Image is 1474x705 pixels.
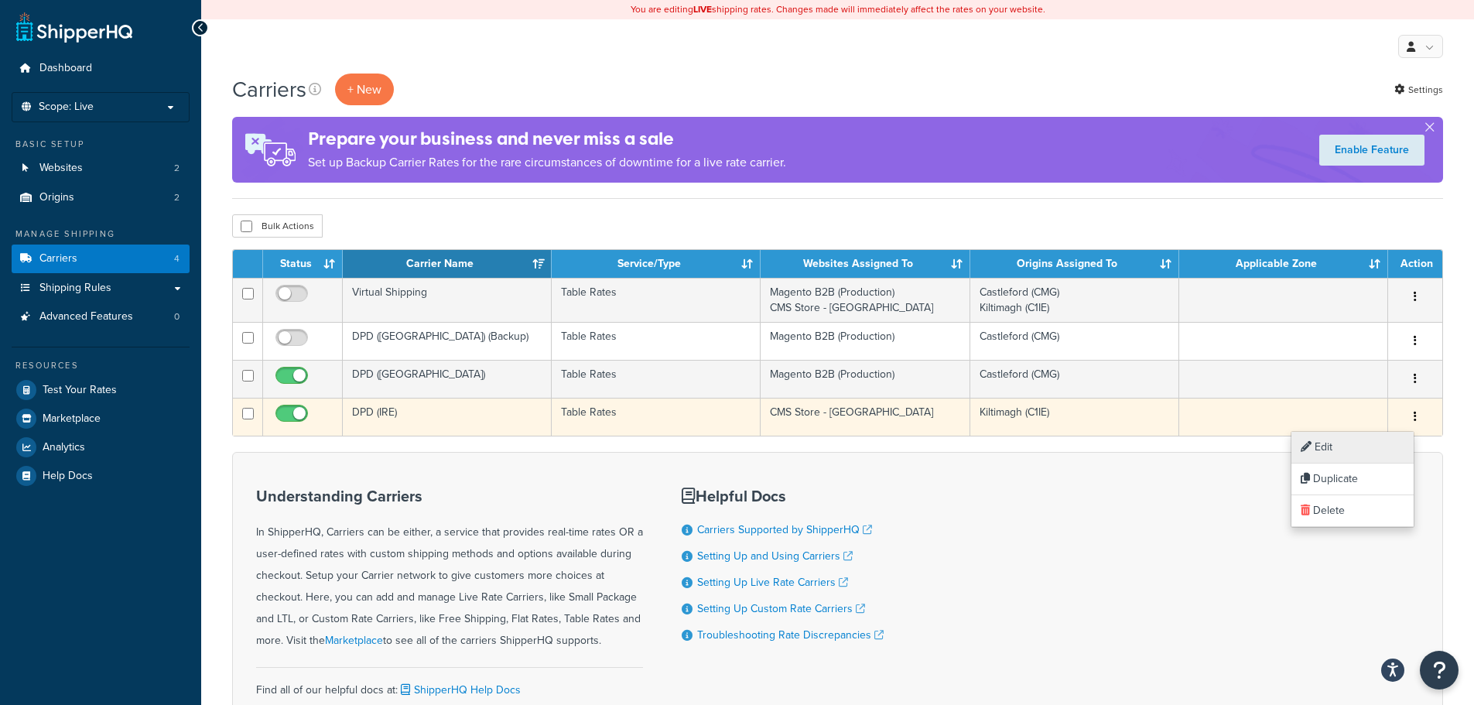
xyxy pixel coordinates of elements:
[970,360,1179,398] td: Castleford (CMG)
[970,322,1179,360] td: Castleford (CMG)
[697,627,884,643] a: Troubleshooting Rate Discrepancies
[552,360,761,398] td: Table Rates
[1388,250,1442,278] th: Action
[12,245,190,273] li: Carriers
[343,398,552,436] td: DPD (IRE)
[552,278,761,322] td: Table Rates
[256,488,643,505] h3: Understanding Carriers
[232,74,306,104] h1: Carriers
[970,398,1179,436] td: Kiltimagh (C1IE)
[12,154,190,183] a: Websites 2
[343,322,552,360] td: DPD ([GEOGRAPHIC_DATA]) (Backup)
[174,252,180,265] span: 4
[12,462,190,490] a: Help Docs
[12,359,190,372] div: Resources
[12,138,190,151] div: Basic Setup
[12,183,190,212] a: Origins 2
[697,601,865,617] a: Setting Up Custom Rate Carriers
[12,433,190,461] a: Analytics
[325,632,383,649] a: Marketplace
[308,126,786,152] h4: Prepare your business and never miss a sale
[761,278,970,322] td: Magento B2B (Production) CMS Store - [GEOGRAPHIC_DATA]
[970,278,1179,322] td: Castleford (CMG) Kiltimagh (C1IE)
[682,488,884,505] h3: Helpful Docs
[343,360,552,398] td: DPD ([GEOGRAPHIC_DATA])
[697,548,853,564] a: Setting Up and Using Carriers
[16,12,132,43] a: ShipperHQ Home
[1291,464,1414,495] a: Duplicate
[398,682,521,698] a: ShipperHQ Help Docs
[12,183,190,212] li: Origins
[1179,250,1388,278] th: Applicable Zone: activate to sort column ascending
[335,74,394,105] button: + New
[174,310,180,323] span: 0
[43,384,117,397] span: Test Your Rates
[1291,495,1414,527] a: Delete
[697,574,848,590] a: Setting Up Live Rate Carriers
[12,274,190,303] a: Shipping Rules
[256,667,643,701] div: Find all of our helpful docs at:
[39,282,111,295] span: Shipping Rules
[552,398,761,436] td: Table Rates
[39,162,83,175] span: Websites
[12,154,190,183] li: Websites
[761,360,970,398] td: Magento B2B (Production)
[39,252,77,265] span: Carriers
[1394,79,1443,101] a: Settings
[1291,432,1414,464] a: Edit
[263,250,343,278] th: Status: activate to sort column ascending
[43,441,85,454] span: Analytics
[970,250,1179,278] th: Origins Assigned To: activate to sort column ascending
[43,470,93,483] span: Help Docs
[693,2,712,16] b: LIVE
[39,101,94,114] span: Scope: Live
[761,322,970,360] td: Magento B2B (Production)
[552,322,761,360] td: Table Rates
[232,214,323,238] button: Bulk Actions
[12,303,190,331] a: Advanced Features 0
[343,278,552,322] td: Virtual Shipping
[12,376,190,404] a: Test Your Rates
[308,152,786,173] p: Set up Backup Carrier Rates for the rare circumstances of downtime for a live rate carrier.
[12,54,190,83] a: Dashboard
[1420,651,1459,690] button: Open Resource Center
[39,62,92,75] span: Dashboard
[43,412,101,426] span: Marketplace
[174,191,180,204] span: 2
[256,488,643,652] div: In ShipperHQ, Carriers can be either, a service that provides real-time rates OR a user-defined r...
[39,191,74,204] span: Origins
[552,250,761,278] th: Service/Type: activate to sort column ascending
[174,162,180,175] span: 2
[12,245,190,273] a: Carriers 4
[761,250,970,278] th: Websites Assigned To: activate to sort column ascending
[12,228,190,241] div: Manage Shipping
[1319,135,1424,166] a: Enable Feature
[12,405,190,433] a: Marketplace
[39,310,133,323] span: Advanced Features
[343,250,552,278] th: Carrier Name: activate to sort column ascending
[232,117,308,183] img: ad-rules-rateshop-fe6ec290ccb7230408bd80ed9643f0289d75e0ffd9eb532fc0e269fcd187b520.png
[12,303,190,331] li: Advanced Features
[761,398,970,436] td: CMS Store - [GEOGRAPHIC_DATA]
[697,522,872,538] a: Carriers Supported by ShipperHQ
